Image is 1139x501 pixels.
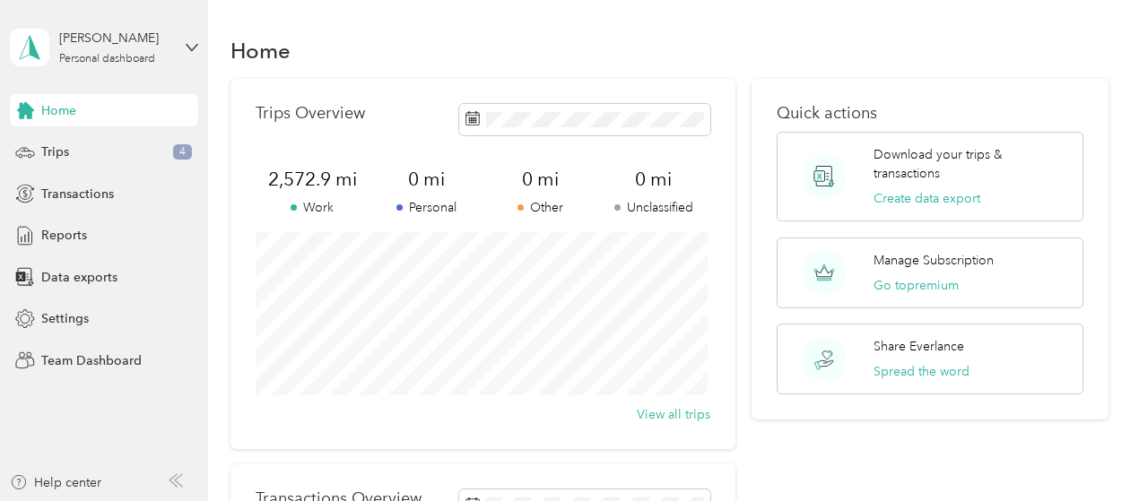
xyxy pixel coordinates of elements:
span: Team Dashboard [41,351,142,370]
div: [PERSON_NAME] [59,29,171,48]
span: Transactions [41,185,114,203]
span: Settings [41,309,89,328]
button: Create data export [874,189,980,208]
span: Reports [41,226,87,245]
span: 4 [173,144,192,160]
span: 0 mi [596,167,710,192]
span: Data exports [41,268,117,287]
span: 0 mi [370,167,483,192]
p: Trips Overview [256,104,365,123]
span: 0 mi [483,167,597,192]
p: Share Everlance [874,337,964,356]
p: Other [483,198,597,217]
p: Work [256,198,370,217]
p: Quick actions [777,104,1083,123]
h1: Home [230,41,291,60]
button: Spread the word [874,362,969,381]
button: View all trips [637,405,710,424]
p: Download your trips & transactions [874,145,1069,183]
span: Trips [41,143,69,161]
button: Go topremium [874,276,959,295]
div: Personal dashboard [59,54,155,65]
span: Home [41,101,76,120]
button: Help center [10,473,101,492]
p: Unclassified [596,198,710,217]
p: Personal [370,198,483,217]
p: Manage Subscription [874,251,994,270]
span: 2,572.9 mi [256,167,370,192]
iframe: Everlance-gr Chat Button Frame [1039,401,1139,501]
